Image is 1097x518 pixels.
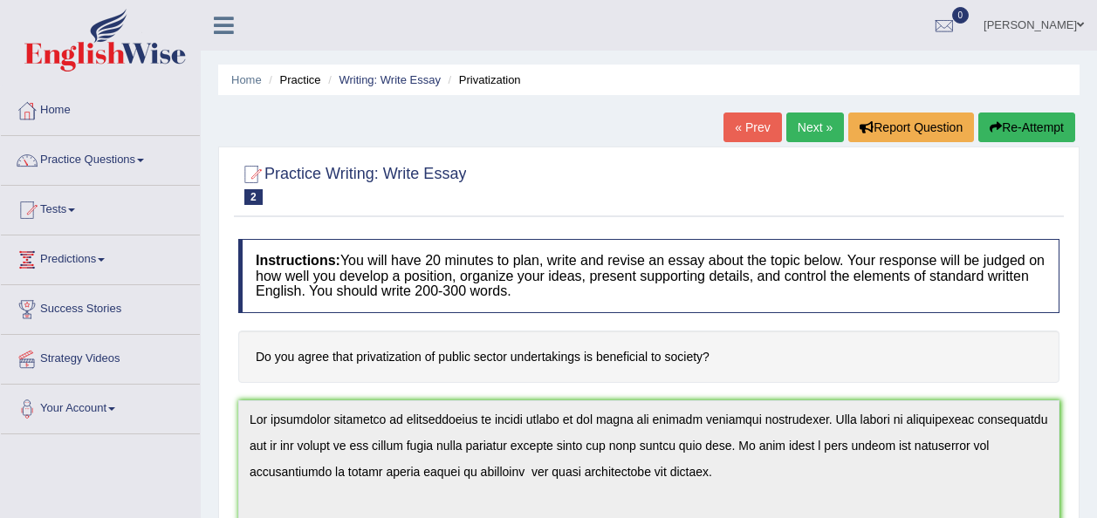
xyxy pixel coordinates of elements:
[1,136,200,180] a: Practice Questions
[444,72,521,88] li: Privatization
[238,161,466,205] h2: Practice Writing: Write Essay
[723,112,781,142] a: « Prev
[231,73,262,86] a: Home
[238,239,1059,313] h4: You will have 20 minutes to plan, write and revise an essay about the topic below. Your response ...
[256,253,340,268] b: Instructions:
[244,189,263,205] span: 2
[1,385,200,428] a: Your Account
[1,335,200,378] a: Strategy Videos
[1,285,200,329] a: Success Stories
[339,73,441,86] a: Writing: Write Essay
[238,331,1059,384] h4: Do you agree that privatization of public sector undertakings is beneficial to society?
[1,186,200,229] a: Tests
[978,112,1075,142] button: Re-Attempt
[264,72,320,88] li: Practice
[848,112,974,142] button: Report Question
[952,7,970,24] span: 0
[786,112,844,142] a: Next »
[1,86,200,130] a: Home
[1,235,200,279] a: Predictions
